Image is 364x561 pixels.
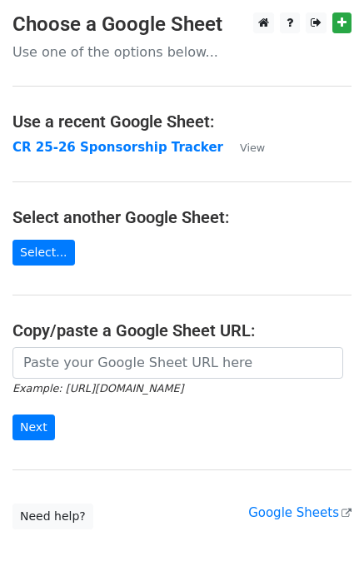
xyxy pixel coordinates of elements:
[223,140,265,155] a: View
[240,141,265,154] small: View
[12,140,223,155] a: CR 25-26 Sponsorship Tracker
[12,382,183,395] small: Example: [URL][DOMAIN_NAME]
[12,12,352,37] h3: Choose a Google Sheet
[12,43,352,61] p: Use one of the options below...
[281,481,364,561] iframe: Chat Widget
[12,320,352,340] h4: Copy/paste a Google Sheet URL:
[12,504,93,529] a: Need help?
[12,347,343,379] input: Paste your Google Sheet URL here
[12,112,352,132] h4: Use a recent Google Sheet:
[12,207,352,227] h4: Select another Google Sheet:
[12,240,75,266] a: Select...
[12,415,55,440] input: Next
[248,505,352,520] a: Google Sheets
